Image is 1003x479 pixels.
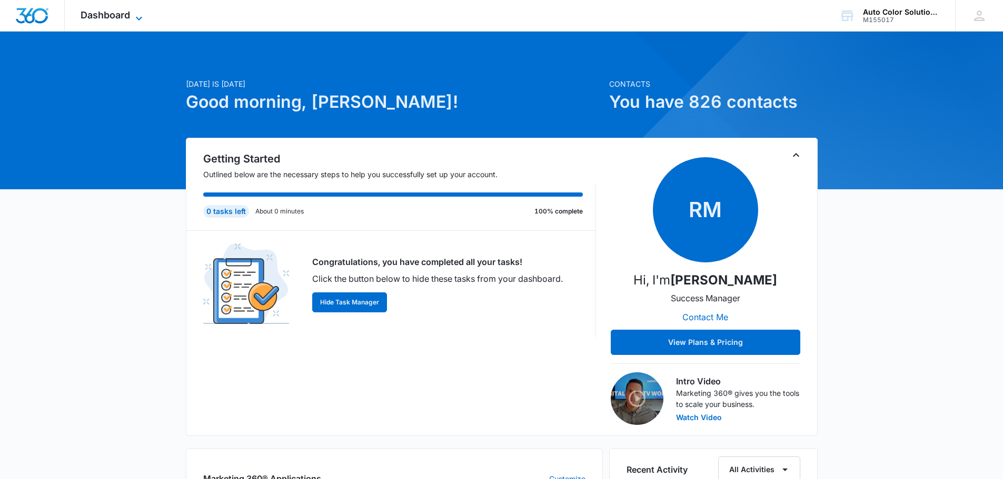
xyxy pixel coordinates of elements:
h1: You have 826 contacts [609,89,818,115]
button: Contact Me [672,304,739,330]
button: View Plans & Pricing [611,330,800,355]
p: Congratulations, you have completed all your tasks! [312,256,563,268]
h6: Recent Activity [627,463,688,476]
p: Marketing 360® gives you the tools to scale your business. [676,388,800,410]
h2: Getting Started [203,151,596,167]
p: [DATE] is [DATE] [186,78,603,89]
p: Success Manager [671,292,740,304]
div: account name [863,8,940,16]
button: Hide Task Manager [312,292,387,312]
span: Dashboard [81,9,130,21]
p: About 0 minutes [255,207,304,216]
p: Contacts [609,78,818,89]
p: 100% complete [534,207,583,216]
div: account id [863,16,940,24]
h3: Intro Video [676,375,800,388]
div: 0 tasks left [203,205,249,218]
p: Outlined below are the necessary steps to help you successfully set up your account. [203,169,596,180]
h1: Good morning, [PERSON_NAME]! [186,89,603,115]
button: Toggle Collapse [790,149,802,161]
button: Watch Video [676,414,722,421]
strong: [PERSON_NAME] [670,272,777,288]
p: Hi, I'm [633,271,777,290]
span: RM [653,157,758,262]
p: Click the button below to hide these tasks from your dashboard. [312,272,563,285]
img: Intro Video [611,372,663,425]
